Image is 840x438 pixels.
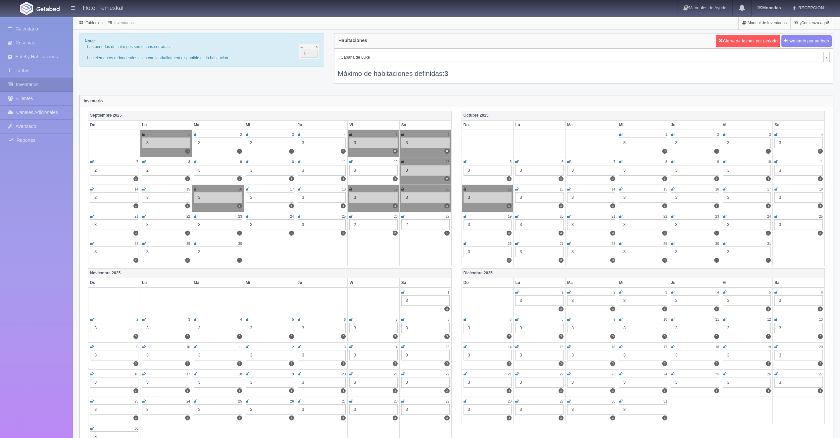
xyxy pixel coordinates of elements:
[444,388,449,393] label: 3
[289,334,294,339] label: 3
[401,377,450,388] div: 3
[714,149,719,154] label: 3
[237,258,242,263] label: 3
[338,62,830,78] div: Máximo de habitaciones definidas:
[567,377,616,388] div: 3
[662,149,667,154] label: 3
[567,192,616,203] div: 3
[393,231,398,236] label: 2
[662,415,667,420] label: 3
[671,323,719,333] div: 3
[142,350,190,360] div: 3
[188,160,190,164] small: 8
[394,160,398,164] small: 12
[289,388,294,393] label: 3
[289,361,294,366] label: 3
[665,133,667,137] small: 1
[338,52,830,62] a: Cabaña de Luxe
[716,35,780,47] button: Cierre de fechas por periodo
[614,160,616,164] small: 7
[619,246,667,257] div: 3
[671,219,719,230] div: 3
[444,149,449,154] label: 0
[185,176,190,181] label: 2
[559,231,564,236] label: 3
[185,361,190,366] label: 3
[194,323,242,333] div: 3
[114,21,134,25] a: Inventarios
[723,165,771,176] div: 3
[246,323,294,333] div: 3
[774,219,823,230] div: 3
[739,17,790,29] a: Manual de Inventarios
[393,361,398,366] label: 3
[821,133,823,137] small: 4
[507,388,512,393] label: 3
[462,120,514,130] th: Do
[567,295,616,306] div: 3
[610,388,615,393] label: 3
[244,120,296,130] th: Mi
[714,306,719,311] label: 3
[240,160,242,164] small: 9
[401,295,450,306] div: 3
[90,323,138,333] div: 3
[444,203,449,208] label: 3
[292,133,294,137] small: 3
[669,120,721,130] th: Ju
[791,17,833,29] a: ¡Comienza aquí!
[464,192,512,203] div: 3
[289,231,294,236] label: 3
[133,203,138,208] label: 1
[565,120,617,130] th: Ma
[559,361,564,366] label: 3
[567,404,616,415] div: 3
[559,203,564,208] label: 3
[723,350,771,360] div: 3
[559,388,564,393] label: 3
[515,295,564,306] div: 3
[142,219,190,230] div: 3
[617,120,669,130] th: Mi
[444,231,449,236] label: 1
[774,323,823,333] div: 3
[721,120,773,130] th: Vi
[298,137,346,148] div: 3
[142,192,190,203] div: 3
[341,388,346,393] label: 3
[298,192,346,203] div: 3
[401,404,450,415] div: 3
[237,176,242,181] label: 2
[766,361,771,366] label: 3
[462,111,825,120] th: Octubre 2025
[464,246,512,257] div: 3
[290,160,294,164] small: 10
[662,388,667,393] label: 3
[246,165,294,176] div: 3
[662,361,667,366] label: 3
[610,334,615,339] label: 3
[401,323,450,333] div: 3
[237,334,242,339] label: 3
[562,160,564,164] small: 6
[133,258,138,263] label: 2
[246,137,294,148] div: 3
[246,219,294,230] div: 3
[349,137,398,148] div: 3
[766,334,771,339] label: 3
[671,350,719,360] div: 3
[289,176,294,181] label: 3
[610,306,615,311] label: 3
[393,203,398,208] label: 3
[185,334,190,339] label: 3
[133,231,138,236] label: 3
[619,404,667,415] div: 3
[237,388,242,393] label: 3
[341,334,346,339] label: 3
[88,111,452,120] th: Septiembre 2025
[671,165,719,176] div: 3
[86,21,99,25] a: Tablero
[797,5,824,10] span: RECEPCION
[818,334,823,339] label: 3
[298,377,346,388] div: 3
